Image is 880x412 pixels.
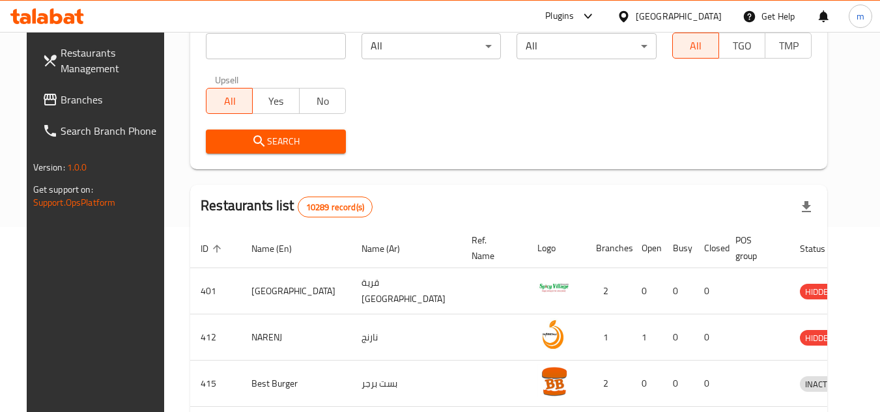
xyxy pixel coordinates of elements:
[362,33,502,59] div: All
[765,33,812,59] button: TMP
[771,36,806,55] span: TMP
[718,33,765,59] button: TGO
[251,241,309,256] span: Name (En)
[61,92,163,107] span: Branches
[351,361,461,407] td: بست برجر
[206,88,253,114] button: All
[32,37,174,84] a: Restaurants Management
[212,92,248,111] span: All
[545,8,574,24] div: Plugins
[258,92,294,111] span: Yes
[215,75,239,84] label: Upsell
[216,133,335,150] span: Search
[586,361,631,407] td: 2
[631,228,662,268] th: Open
[33,194,116,211] a: Support.OpsPlatform
[537,318,570,351] img: NARENJ
[298,201,372,213] span: 10289 record(s)
[662,228,694,268] th: Busy
[694,268,725,314] td: 0
[586,228,631,268] th: Branches
[305,92,341,111] span: No
[694,228,725,268] th: Closed
[241,268,351,314] td: [GEOGRAPHIC_DATA]
[517,33,657,59] div: All
[33,181,93,198] span: Get support on:
[241,314,351,361] td: NARENJ
[694,361,725,407] td: 0
[32,115,174,146] a: Search Branch Phone
[586,314,631,361] td: 1
[298,197,373,217] div: Total records count
[724,36,760,55] span: TGO
[636,9,722,23] div: [GEOGRAPHIC_DATA]
[351,314,461,361] td: نارنج
[800,284,839,299] div: HIDDEN
[537,272,570,305] img: Spicy Village
[472,232,511,264] span: Ref. Name
[631,268,662,314] td: 0
[586,268,631,314] td: 2
[201,196,373,217] h2: Restaurants list
[241,361,351,407] td: Best Burger
[33,159,65,176] span: Version:
[631,361,662,407] td: 0
[857,9,864,23] span: m
[800,331,839,346] span: HIDDEN
[61,45,163,76] span: Restaurants Management
[362,241,417,256] span: Name (Ar)
[32,84,174,115] a: Branches
[201,241,225,256] span: ID
[800,376,844,392] div: INACTIVE
[694,314,725,361] td: 0
[67,159,87,176] span: 1.0.0
[537,364,570,397] img: Best Burger
[672,33,719,59] button: All
[800,284,839,299] span: HIDDEN
[631,314,662,361] td: 1
[800,377,844,392] span: INACTIVE
[800,330,839,346] div: HIDDEN
[190,361,241,407] td: 415
[662,314,694,361] td: 0
[662,268,694,314] td: 0
[299,88,346,114] button: No
[800,241,842,256] span: Status
[206,33,346,59] input: Search for restaurant name or ID..
[527,228,586,268] th: Logo
[252,88,299,114] button: Yes
[791,191,822,223] div: Export file
[351,268,461,314] td: قرية [GEOGRAPHIC_DATA]
[735,232,774,264] span: POS group
[190,314,241,361] td: 412
[662,361,694,407] td: 0
[206,130,346,154] button: Search
[678,36,714,55] span: All
[61,123,163,139] span: Search Branch Phone
[190,268,241,314] td: 401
